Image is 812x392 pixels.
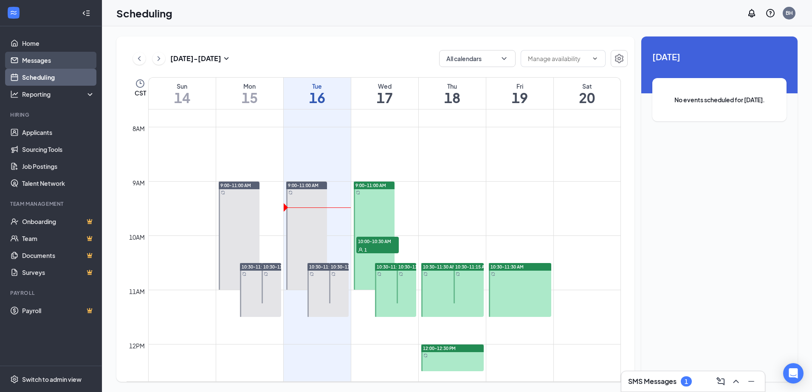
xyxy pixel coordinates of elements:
span: 9:00-11:00 AM [288,182,319,188]
a: Sourcing Tools [22,141,95,158]
svg: WorkstreamLogo [9,8,18,17]
svg: ChevronDown [592,55,598,62]
div: Sat [554,82,621,90]
span: 12:00-12:30 PM [423,345,456,351]
h3: [DATE] - [DATE] [170,54,221,63]
h3: SMS Messages [628,377,677,386]
button: Minimize [744,375,758,388]
svg: ComposeMessage [716,376,726,386]
div: Payroll [10,289,93,297]
div: Team Management [10,200,93,207]
svg: QuestionInfo [765,8,775,18]
svg: Sync [310,272,314,276]
a: Home [22,35,95,52]
svg: Analysis [10,90,19,98]
h1: 18 [419,90,486,105]
button: Settings [611,50,628,67]
h1: 17 [351,90,418,105]
div: Reporting [22,90,95,98]
span: 10:30-11:30 AM [491,264,524,270]
div: BH [786,9,793,17]
svg: Sync [264,272,268,276]
h1: Scheduling [116,6,172,20]
div: Sun [149,82,216,90]
span: 10:30-11:30 AM [242,264,275,270]
input: Manage availability [528,54,588,63]
div: 10am [127,232,147,242]
span: [DATE] [652,50,787,63]
svg: SmallChevronDown [221,53,231,64]
svg: Sync [423,353,428,358]
svg: Sync [356,190,360,195]
h1: 20 [554,90,621,105]
svg: ChevronLeft [135,53,144,64]
a: SurveysCrown [22,264,95,281]
svg: User [358,247,363,252]
svg: Collapse [82,9,90,17]
a: DocumentsCrown [22,247,95,264]
span: 9:00-11:00 AM [355,182,386,188]
h1: 15 [216,90,283,105]
span: 10:30-11:15 AM [263,264,296,270]
h1: 14 [149,90,216,105]
span: CST [135,89,146,97]
svg: Sync [377,272,381,276]
a: TeamCrown [22,230,95,247]
svg: Sync [399,272,403,276]
a: September 18, 2025 [419,78,486,109]
a: September 17, 2025 [351,78,418,109]
div: Thu [419,82,486,90]
a: September 15, 2025 [216,78,283,109]
button: All calendarsChevronDown [439,50,516,67]
button: ComposeMessage [714,375,727,388]
svg: Minimize [746,376,756,386]
div: 9am [131,178,147,188]
div: 1 [685,378,688,385]
a: Talent Network [22,175,95,192]
a: September 16, 2025 [284,78,351,109]
a: September 20, 2025 [554,78,621,109]
button: ChevronRight [152,52,165,65]
svg: Notifications [747,8,757,18]
a: Applicants [22,124,95,141]
button: ChevronUp [729,375,743,388]
a: Scheduling [22,69,95,86]
svg: Sync [491,272,495,276]
span: 10:30-11:15 AM [398,264,431,270]
a: September 19, 2025 [486,78,553,109]
div: Wed [351,82,418,90]
span: No events scheduled for [DATE]. [669,95,770,104]
svg: ChevronDown [500,54,508,63]
span: 10:30-11:30 AM [309,264,342,270]
svg: Sync [331,272,336,276]
div: 12pm [127,341,147,350]
div: 8am [131,124,147,133]
div: Fri [486,82,553,90]
button: ChevronLeft [133,52,146,65]
svg: ChevronUp [731,376,741,386]
svg: Sync [221,190,225,195]
a: September 14, 2025 [149,78,216,109]
div: Hiring [10,111,93,118]
a: Messages [22,52,95,69]
span: 9:00-11:00 AM [220,182,251,188]
svg: Settings [614,53,624,64]
svg: Sync [288,190,293,195]
div: Mon [216,82,283,90]
span: 10:00-10:30 AM [356,237,399,245]
span: 1 [364,247,367,253]
svg: Sync [423,272,428,276]
div: 11am [127,287,147,296]
svg: ChevronRight [155,53,163,64]
a: PayrollCrown [22,302,95,319]
h1: 16 [284,90,351,105]
a: OnboardingCrown [22,213,95,230]
div: Tue [284,82,351,90]
svg: Settings [10,375,19,384]
div: Open Intercom Messenger [783,363,804,384]
span: 10:30-11:30 AM [423,264,456,270]
span: 10:30-11:15 AM [455,264,488,270]
span: 10:30-11:15 AM [331,264,364,270]
span: 10:30-11:30 AM [377,264,410,270]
